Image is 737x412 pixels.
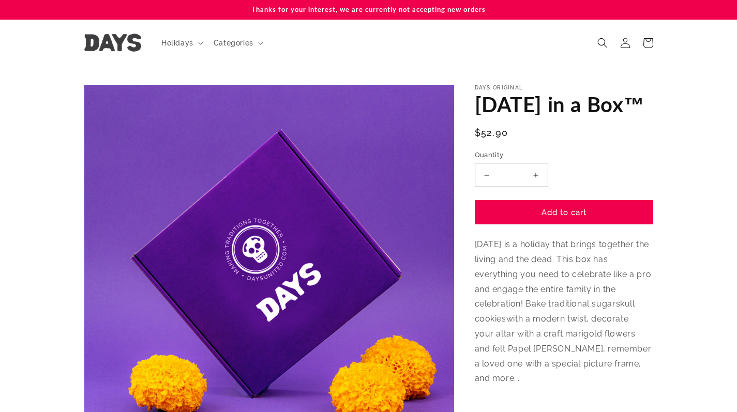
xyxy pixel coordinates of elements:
summary: Search [591,32,614,54]
h1: [DATE] in a Box™ [475,91,653,118]
img: Days United [84,34,141,52]
span: skull cookies [475,299,635,324]
p: Days Original [475,85,653,91]
span: Categories [214,38,253,48]
span: [DATE] is a holiday that brings together the living and the dead. This box has everything you nee... [475,239,652,383]
label: Quantity [475,150,653,160]
span: $52.90 [475,126,508,140]
summary: Holidays [155,32,207,54]
summary: Categories [207,32,267,54]
span: Holidays [161,38,193,48]
button: Add to cart [475,200,653,224]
